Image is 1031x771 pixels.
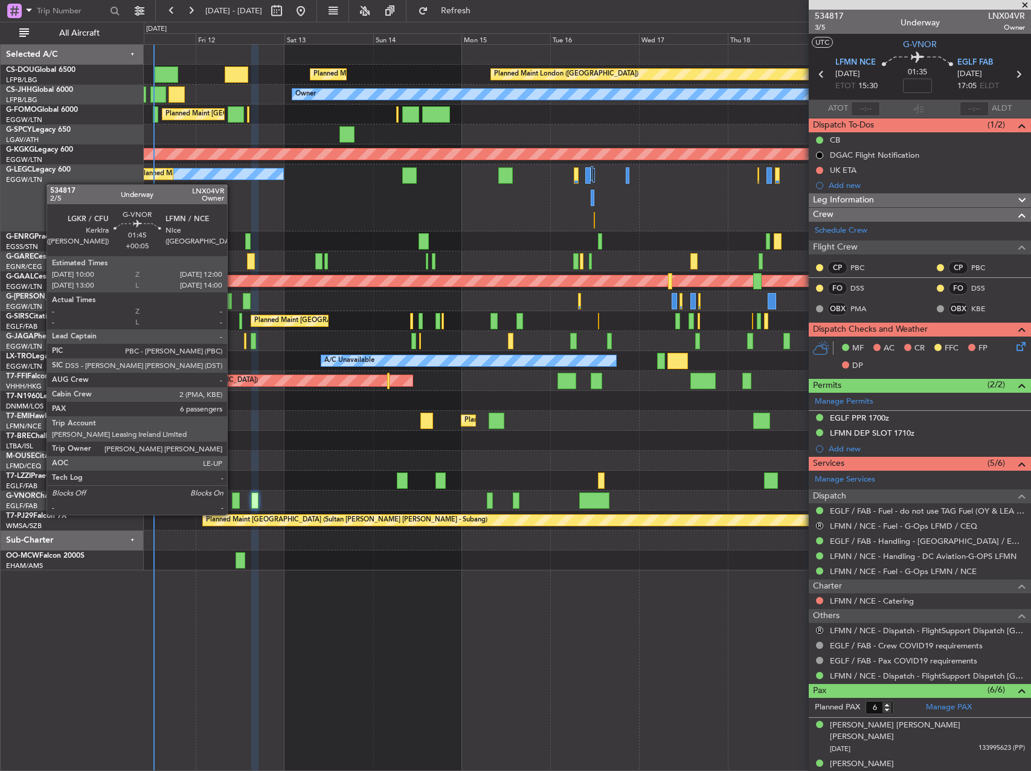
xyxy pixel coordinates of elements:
span: Dispatch [813,489,846,503]
a: EGGW/LTN [6,115,42,124]
span: FP [978,343,988,355]
a: EGLF/FAB [6,502,37,511]
a: T7-FFIFalcon 7X [6,373,60,380]
span: M-OUSE [6,453,35,460]
div: Planned Maint [GEOGRAPHIC_DATA] ([GEOGRAPHIC_DATA]) [165,105,356,123]
span: G-FOMO [6,106,37,114]
input: --:-- [851,102,880,116]
a: EGLF/FAB [6,482,37,491]
button: UTC [812,37,833,48]
span: T7-FFI [6,373,27,380]
span: G-LEGC [6,166,32,173]
a: Manage Permits [815,396,873,408]
div: OBX [948,302,968,315]
div: Add new [829,180,1025,190]
span: ALDT [992,103,1012,115]
a: G-JAGAPhenom 300 [6,333,76,340]
a: VHHH/HKG [6,382,42,391]
a: LGAV/ATH [6,135,39,144]
span: (1/2) [988,118,1005,131]
span: ELDT [980,80,999,92]
a: DNMM/LOS [6,402,43,411]
span: Leg Information [813,193,874,207]
div: CB [830,135,840,145]
div: Tue 16 [550,33,639,44]
div: EGLF PPR 1700z [830,413,889,423]
span: [DATE] [957,68,982,80]
span: G-KGKG [6,146,34,153]
div: FO [827,282,847,295]
a: DSS [850,283,878,294]
a: EHAM/AMS [6,561,43,570]
a: EGNR/CEG [6,262,42,271]
a: CS-DOUGlobal 6500 [6,66,75,74]
div: DGAC Flight Notification [830,150,919,160]
span: T7-EMI [6,413,30,420]
span: 133995623 (PP) [978,743,1025,753]
a: EGGW/LTN [6,175,42,184]
span: FFC [945,343,959,355]
div: CP [948,261,968,274]
span: 01:35 [908,66,927,79]
div: FO [948,282,968,295]
a: EGLF/FAB [6,322,37,331]
div: Thu 11 [107,33,196,44]
span: Permits [813,379,841,393]
span: G-JAGA [6,333,34,340]
span: Pax [813,684,826,698]
span: T7-PJ29 [6,512,33,520]
span: AC [884,343,894,355]
a: LFPB/LBG [6,76,37,85]
a: CS-JHHGlobal 6000 [6,86,73,94]
div: [PERSON_NAME] [PERSON_NAME] [PERSON_NAME] [830,720,1025,743]
span: Owner [988,22,1025,33]
div: Fri 12 [196,33,284,44]
div: Planned Maint [GEOGRAPHIC_DATA] ([GEOGRAPHIC_DATA]) [254,312,445,330]
a: KBE [971,303,998,314]
button: R [816,522,823,529]
div: CP [827,261,847,274]
div: Planned Maint [GEOGRAPHIC_DATA] (Sultan [PERSON_NAME] [PERSON_NAME] - Subang) [206,511,487,529]
span: G-[PERSON_NAME] [6,293,73,300]
span: LNX04VR [988,10,1025,22]
span: CS-DOU [6,66,34,74]
span: 17:05 [957,80,977,92]
a: LFPB/LBG [6,95,37,105]
a: M-OUSECitation Mustang [6,453,94,460]
div: Planned Maint [GEOGRAPHIC_DATA] [464,411,580,430]
span: OO-MCW [6,552,39,560]
span: Crew [813,208,833,222]
a: G-SPCYLegacy 650 [6,126,71,134]
a: LFMN/NCE [6,422,42,431]
span: 3/5 [815,22,844,33]
div: [DATE] [146,24,167,34]
span: (6/6) [988,683,1005,696]
a: T7-PJ29Falcon 7X [6,512,66,520]
span: Charter [813,579,842,593]
a: LFMN / NCE - Catering [830,596,914,606]
a: OO-MCWFalcon 2000S [6,552,85,560]
span: DP [852,360,863,372]
a: T7-BREChallenger 604 [6,433,83,440]
span: T7-LZZI [6,473,31,480]
span: [DATE] [830,744,850,753]
a: LTBA/ISL [6,442,33,451]
a: EGGW/LTN [6,342,42,351]
span: CR [914,343,925,355]
div: OBX [827,302,847,315]
button: R [816,627,823,634]
a: EGLF / FAB - Fuel - do not use TAG Fuel (OY & LEA only) EGLF / FAB [830,506,1025,516]
span: Refresh [431,7,481,15]
span: LX-TRO [6,353,32,360]
span: G-SPCY [6,126,32,134]
button: All Aircraft [13,24,131,43]
span: Dispatch To-Dos [813,118,874,132]
span: CS-JHH [6,86,32,94]
a: LFMN / NCE - Fuel - G-Ops LFMN / NCE [830,566,977,576]
span: 15:30 [858,80,878,92]
a: EGGW/LTN [6,302,42,311]
a: Manage Services [815,474,875,486]
span: [DATE] - [DATE] [205,5,262,16]
a: G-GAALCessna Citation XLS+ [6,273,106,280]
span: 534817 [815,10,844,22]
